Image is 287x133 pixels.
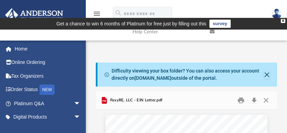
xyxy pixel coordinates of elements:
[39,85,55,95] div: NEW
[5,97,91,110] a: Platinum Q&Aarrow_drop_down
[5,56,91,69] a: Online Ordering
[5,69,91,83] a: Tax Organizers
[112,67,264,82] div: Difficulty viewing your box folder? You can also access your account directly on outside of the p...
[108,97,162,103] span: FoxyRE, LLC - EIN Letter.pdf
[272,9,282,19] img: User Pic
[127,18,205,45] a: Help Center
[248,95,260,106] button: Download
[5,83,91,97] a: Order StatusNEW
[135,75,171,81] a: [DOMAIN_NAME]
[5,110,91,124] a: Digital Productsarrow_drop_down
[5,42,91,56] a: Home
[56,20,206,28] div: Get a chance to win 6 months of Platinum for free just by filling out this
[260,95,272,106] button: Close
[234,95,248,106] button: Print
[281,19,285,23] div: close
[93,10,101,18] i: menu
[93,13,101,18] a: menu
[74,110,88,124] span: arrow_drop_down
[115,9,122,17] i: search
[209,20,231,28] a: survey
[3,8,65,22] img: Anderson Advisors Platinum Portal
[74,97,88,111] span: arrow_drop_down
[264,70,270,79] button: Close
